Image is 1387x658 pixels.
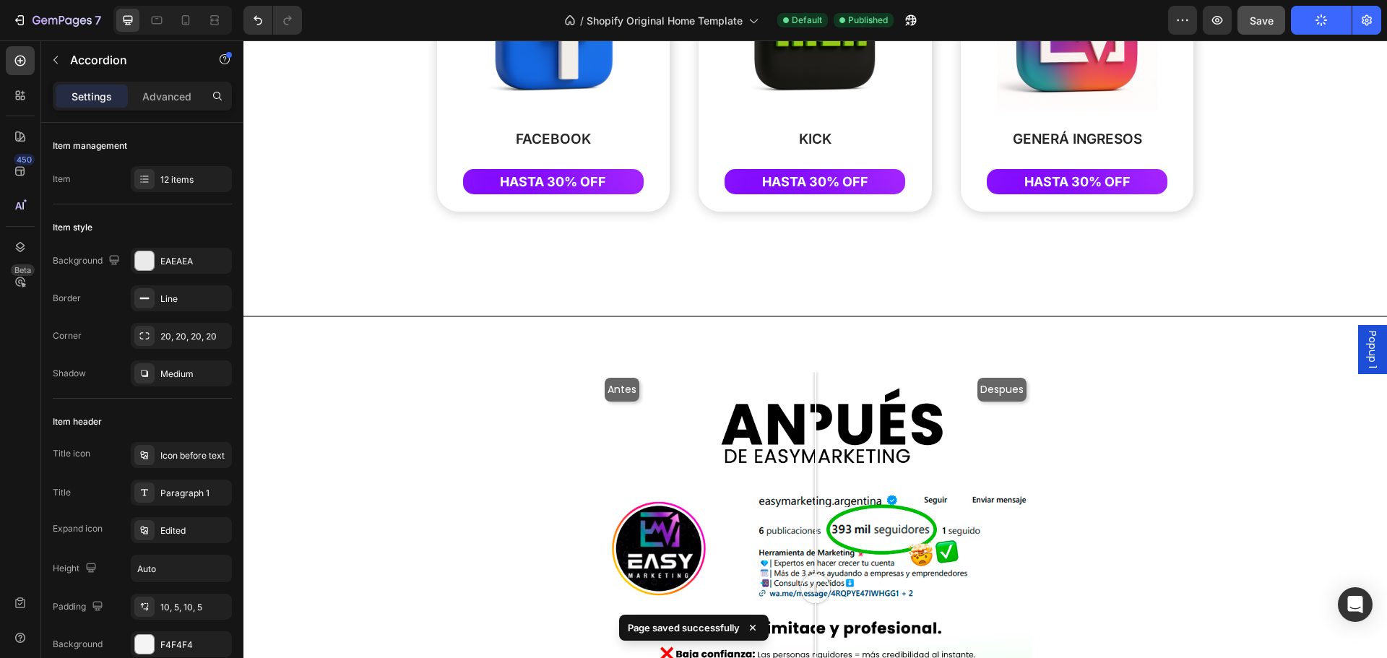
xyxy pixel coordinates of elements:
div: F4F4F4 [160,638,228,651]
div: Border [53,292,81,305]
span: Popup 1 [1122,290,1136,328]
div: Despues [734,337,783,361]
span: / [580,13,584,28]
div: 10, 5, 10, 5 [160,601,228,614]
div: Item [53,173,71,186]
div: Beta [11,264,35,276]
div: 12 items [160,173,228,186]
div: Corner [53,329,82,342]
div: Medium [160,368,228,381]
div: Height [53,559,100,579]
button: Save [1237,6,1285,35]
div: Title [53,486,71,499]
div: Item header [53,415,102,428]
div: Background [53,251,123,271]
span: Default [792,14,822,27]
div: Antes [361,337,396,361]
div: Icon before text [160,449,228,462]
p: Accordion [70,51,193,69]
div: 450 [14,154,35,165]
div: Undo/Redo [243,6,302,35]
div: Padding [53,597,106,617]
span: Save [1250,14,1274,27]
a: KICK [556,90,588,107]
p: Advanced [142,89,191,104]
div: Item management [53,139,127,152]
p: Hasta 30% off [519,133,625,150]
div: Shadow [53,367,86,380]
span: Published [848,14,888,27]
div: Background [53,638,103,651]
p: Hasta 30% off [781,133,887,150]
div: Expand icon [53,522,103,535]
div: Edited [160,524,228,537]
div: Title icon [53,447,90,460]
a: FACEBOOK [272,90,347,107]
button: 7 [6,6,108,35]
input: Auto [131,555,231,581]
p: Hasta 30% off [256,133,363,150]
p: 7 [95,12,101,29]
p: Page saved successfully [628,620,740,635]
div: Line [160,293,228,306]
div: 20, 20, 20, 20 [160,330,228,343]
iframe: Design area [243,40,1387,658]
div: Paragraph 1 [160,487,228,500]
a: GENERÁ INGRESOS [769,90,899,107]
div: Open Intercom Messenger [1338,587,1373,622]
div: EAEAEA [160,255,228,268]
p: Settings [72,89,112,104]
div: Item style [53,221,92,234]
span: Shopify Original Home Template [587,13,743,28]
